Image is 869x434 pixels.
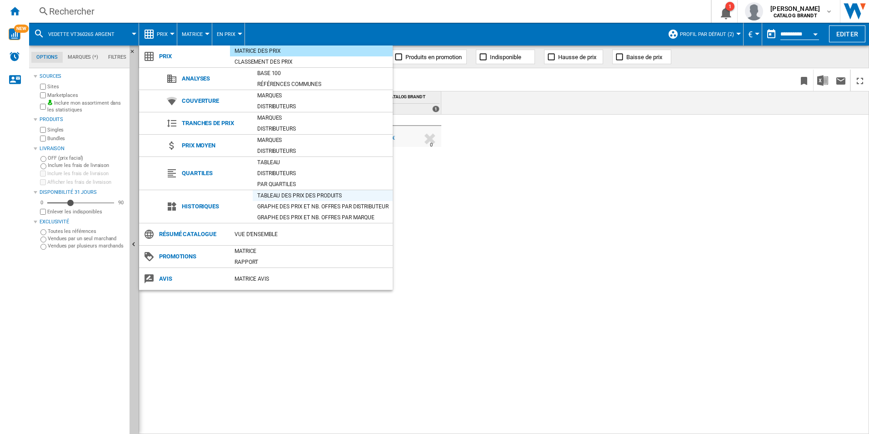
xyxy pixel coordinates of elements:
[253,169,393,178] div: Distributeurs
[253,124,393,133] div: Distributeurs
[230,274,393,283] div: Matrice AVIS
[253,146,393,156] div: Distributeurs
[253,91,393,100] div: Marques
[230,257,393,267] div: Rapport
[155,250,230,263] span: Promotions
[230,247,393,256] div: Matrice
[253,191,393,200] div: Tableau des prix des produits
[155,50,230,63] span: Prix
[177,139,253,152] span: Prix moyen
[253,158,393,167] div: Tableau
[155,273,230,285] span: Avis
[177,167,253,180] span: Quartiles
[230,46,393,56] div: Matrice des prix
[177,117,253,130] span: Tranches de prix
[253,102,393,111] div: Distributeurs
[253,80,393,89] div: Références communes
[177,95,253,107] span: Couverture
[253,113,393,122] div: Marques
[155,228,230,241] span: Résumé catalogue
[230,57,393,66] div: Classement des prix
[230,230,393,239] div: Vue d'ensemble
[253,69,393,78] div: Base 100
[177,72,253,85] span: Analyses
[253,136,393,145] div: Marques
[253,213,393,222] div: Graphe des prix et nb. offres par marque
[177,200,253,213] span: Historiques
[253,202,393,211] div: Graphe des prix et nb. offres par distributeur
[253,180,393,189] div: Par quartiles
